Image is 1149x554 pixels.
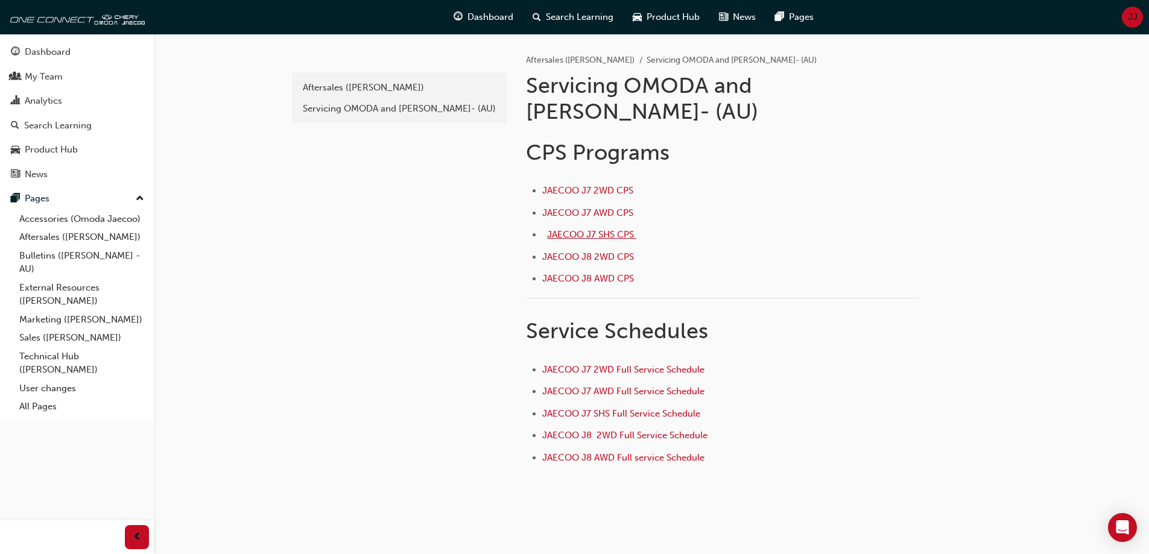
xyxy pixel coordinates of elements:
div: Product Hub [25,143,78,157]
span: guage-icon [11,47,20,58]
span: CPS Programs [526,139,669,165]
a: Search Learning [5,115,149,137]
span: people-icon [11,72,20,83]
span: news-icon [719,10,728,25]
span: up-icon [136,191,144,207]
li: Servicing OMODA and [PERSON_NAME]- (AU) [647,54,817,68]
a: Accessories (Omoda Jaecoo) [14,210,149,228]
a: Dashboard [5,41,149,63]
span: Service Schedules [526,318,708,344]
a: guage-iconDashboard [444,5,523,30]
a: JAECOO J8 AWD Full service Schedule [542,452,704,463]
a: User changes [14,379,149,398]
a: Aftersales ([PERSON_NAME]) [14,228,149,247]
a: News [5,163,149,186]
a: JAECOO J7 AWD Full Service Schedule [542,386,707,397]
span: search-icon [11,121,19,131]
a: JAECOO J7 SHS CPS [547,229,636,240]
span: car-icon [633,10,642,25]
a: news-iconNews [709,5,765,30]
img: oneconnect [6,5,145,29]
div: Servicing OMODA and [PERSON_NAME]- (AU) [303,102,496,116]
button: DashboardMy TeamAnalyticsSearch LearningProduct HubNews [5,39,149,187]
a: pages-iconPages [765,5,823,30]
div: Pages [25,192,49,206]
a: Aftersales ([PERSON_NAME]) [526,55,635,65]
span: prev-icon [133,530,142,545]
a: Bulletins ([PERSON_NAME] - AU) [14,247,149,279]
a: Aftersales ([PERSON_NAME]) [297,77,502,98]
a: JAECOO J7 2WD CPS [542,185,636,196]
div: Dashboard [25,45,71,59]
span: news-icon [11,169,20,180]
a: JAECOO J8 2WD CPS [542,251,634,262]
a: search-iconSearch Learning [523,5,623,30]
a: Servicing OMODA and [PERSON_NAME]- (AU) [297,98,502,119]
span: search-icon [533,10,541,25]
div: My Team [25,70,63,84]
span: car-icon [11,145,20,156]
div: News [25,168,48,181]
h1: Servicing OMODA and [PERSON_NAME]- (AU) [526,72,922,125]
a: JAECOO J7 AWD CPS [542,207,636,218]
span: pages-icon [11,194,20,204]
span: guage-icon [454,10,463,25]
span: Search Learning [546,10,613,24]
a: Sales ([PERSON_NAME]) [14,329,149,347]
span: News [733,10,756,24]
a: Marketing ([PERSON_NAME]) [14,310,149,329]
button: Pages [5,187,149,210]
a: JAECOO J8 AWD CPS [542,273,634,284]
div: Aftersales ([PERSON_NAME]) [303,81,496,95]
span: chart-icon [11,96,20,107]
a: JAECOO J7 2WD Full Service Schedule [542,364,704,375]
a: JAECOO J8 2WD Full Service Schedule [542,430,707,441]
div: Analytics [25,94,62,108]
button: JJ [1122,7,1143,28]
div: Open Intercom Messenger [1108,513,1137,542]
a: Technical Hub ([PERSON_NAME]) [14,347,149,379]
a: Analytics [5,90,149,112]
a: All Pages [14,397,149,416]
a: Product Hub [5,139,149,161]
a: My Team [5,66,149,88]
span: Product Hub [647,10,700,24]
span: Dashboard [467,10,513,24]
a: External Resources ([PERSON_NAME]) [14,279,149,310]
a: JAECOO J7 SHS Full Service Schedule [542,408,703,419]
span: Pages [789,10,814,24]
a: car-iconProduct Hub [623,5,709,30]
div: Search Learning [24,119,92,133]
span: JJ [1128,10,1138,24]
span: pages-icon [775,10,784,25]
